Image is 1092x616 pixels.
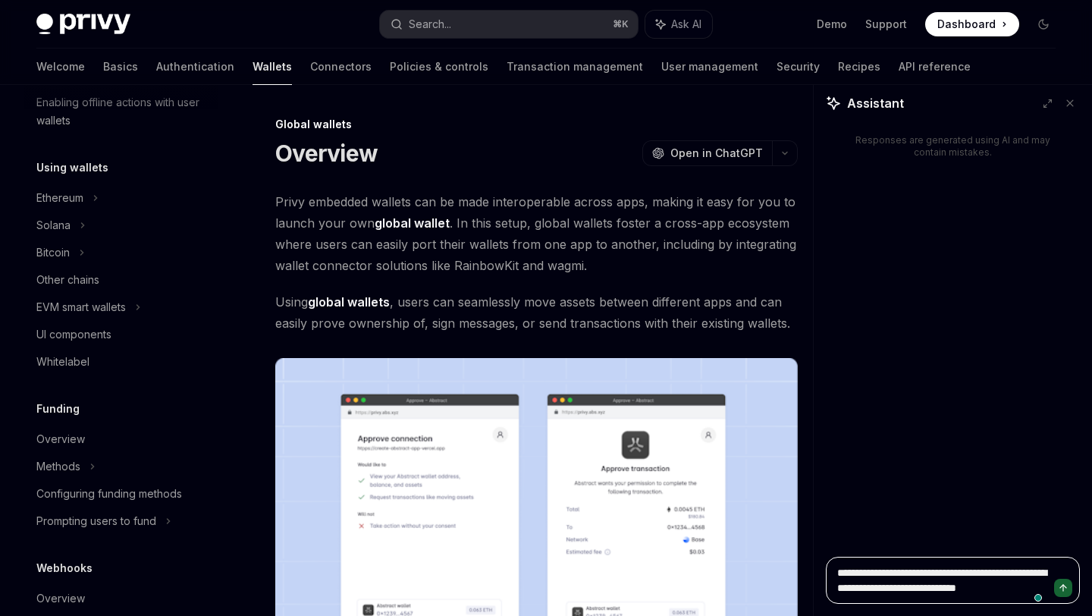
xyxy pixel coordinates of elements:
[838,49,880,85] a: Recipes
[36,485,182,503] div: Configuring funding methods
[826,557,1080,604] textarea: To enrich screen reader interactions, please activate Accessibility in Grammarly extension settings
[275,140,378,167] h1: Overview
[865,17,907,32] a: Support
[661,49,758,85] a: User management
[24,480,218,508] a: Configuring funding methods
[275,291,798,334] span: Using , users can seamlessly move assets between different apps and can easily prove ownership of...
[847,94,904,112] span: Assistant
[36,244,70,262] div: Bitcoin
[671,17,701,32] span: Ask AI
[777,49,820,85] a: Security
[645,11,712,38] button: Ask AI
[36,189,83,207] div: Ethereum
[36,216,71,234] div: Solana
[36,400,80,418] h5: Funding
[36,49,85,85] a: Welcome
[310,49,372,85] a: Connectors
[36,271,99,289] div: Other chains
[156,49,234,85] a: Authentication
[36,430,85,448] div: Overview
[36,512,156,530] div: Prompting users to fund
[24,321,218,348] a: UI components
[937,17,996,32] span: Dashboard
[275,191,798,276] span: Privy embedded wallets can be made interoperable across apps, making it easy for you to launch yo...
[36,14,130,35] img: dark logo
[103,49,138,85] a: Basics
[390,49,488,85] a: Policies & controls
[24,266,218,294] a: Other chains
[36,159,108,177] h5: Using wallets
[253,49,292,85] a: Wallets
[817,17,847,32] a: Demo
[380,11,637,38] button: Search...⌘K
[24,348,218,376] a: Whitelabel
[642,140,772,166] button: Open in ChatGPT
[409,15,451,33] div: Search...
[1054,579,1072,597] button: Send message
[24,585,218,612] a: Overview
[36,559,93,577] h5: Webhooks
[36,93,209,130] div: Enabling offline actions with user wallets
[1031,12,1056,36] button: Toggle dark mode
[613,18,629,30] span: ⌘ K
[24,426,218,453] a: Overview
[375,215,450,231] strong: global wallet
[275,117,798,132] div: Global wallets
[925,12,1019,36] a: Dashboard
[36,298,126,316] div: EVM smart wallets
[850,134,1056,159] div: Responses are generated using AI and may contain mistakes.
[308,294,390,310] strong: global wallets
[36,325,111,344] div: UI components
[899,49,971,85] a: API reference
[36,589,85,608] div: Overview
[36,353,89,371] div: Whitelabel
[670,146,763,161] span: Open in ChatGPT
[36,457,80,476] div: Methods
[507,49,643,85] a: Transaction management
[24,89,218,134] a: Enabling offline actions with user wallets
